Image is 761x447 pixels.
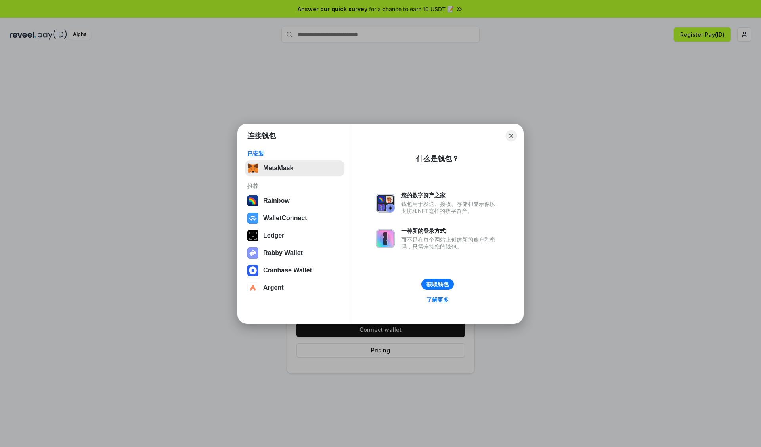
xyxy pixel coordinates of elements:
[401,227,499,234] div: 一种新的登录方式
[247,230,258,241] img: svg+xml,%3Csvg%20xmlns%3D%22http%3A%2F%2Fwww.w3.org%2F2000%2Fsvg%22%20width%3D%2228%22%20height%3...
[247,163,258,174] img: svg+xml,%3Csvg%20fill%3D%22none%22%20height%3D%2233%22%20viewBox%3D%220%200%2035%2033%22%20width%...
[263,197,290,204] div: Rainbow
[245,193,344,209] button: Rainbow
[245,160,344,176] button: MetaMask
[247,150,342,157] div: 已安装
[263,267,312,274] div: Coinbase Wallet
[247,247,258,259] img: svg+xml,%3Csvg%20xmlns%3D%22http%3A%2F%2Fwww.w3.org%2F2000%2Fsvg%22%20fill%3D%22none%22%20viewBox...
[245,262,344,278] button: Coinbase Wallet
[401,192,499,199] div: 您的数字资产之家
[245,280,344,296] button: Argent
[247,282,258,293] img: svg+xml,%3Csvg%20width%3D%2228%22%20height%3D%2228%22%20viewBox%3D%220%200%2028%2028%22%20fill%3D...
[245,228,344,243] button: Ledger
[245,210,344,226] button: WalletConnect
[422,295,453,305] a: 了解更多
[416,154,459,164] div: 什么是钱包？
[247,131,276,141] h1: 连接钱包
[263,215,307,222] div: WalletConnect
[247,265,258,276] img: svg+xml,%3Csvg%20width%3D%2228%22%20height%3D%2228%22%20viewBox%3D%220%200%2028%2028%22%20fill%3D...
[247,195,258,206] img: svg+xml,%3Csvg%20width%3D%22120%22%20height%3D%22120%22%20viewBox%3D%220%200%20120%20120%22%20fil...
[247,183,342,190] div: 推荐
[426,296,449,303] div: 了解更多
[247,213,258,224] img: svg+xml,%3Csvg%20width%3D%2228%22%20height%3D%2228%22%20viewBox%3D%220%200%2028%2028%22%20fill%3D...
[263,232,284,239] div: Ledger
[263,284,284,291] div: Argent
[426,281,449,288] div: 获取钱包
[376,194,395,213] img: svg+xml,%3Csvg%20xmlns%3D%22http%3A%2F%2Fwww.w3.org%2F2000%2Fsvg%22%20fill%3D%22none%22%20viewBox...
[506,130,517,141] button: Close
[245,245,344,261] button: Rabby Wallet
[263,165,293,172] div: MetaMask
[421,279,454,290] button: 获取钱包
[401,200,499,215] div: 钱包用于发送、接收、存储和显示像以太坊和NFT这样的数字资产。
[401,236,499,250] div: 而不是在每个网站上创建新的账户和密码，只需连接您的钱包。
[376,229,395,248] img: svg+xml,%3Csvg%20xmlns%3D%22http%3A%2F%2Fwww.w3.org%2F2000%2Fsvg%22%20fill%3D%22none%22%20viewBox...
[263,249,303,257] div: Rabby Wallet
